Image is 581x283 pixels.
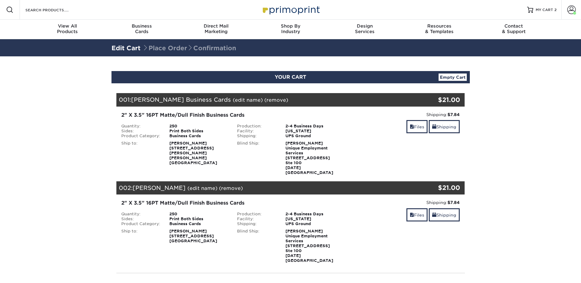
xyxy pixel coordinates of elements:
[179,23,253,29] span: Direct Mail
[402,20,477,39] a: Resources& Templates
[179,23,253,34] div: Marketing
[407,95,460,104] div: $21.00
[477,23,551,29] span: Contact
[117,134,165,138] div: Product Category:
[25,6,85,13] input: SEARCH PRODUCTS.....
[281,221,349,226] div: UPS Ground
[328,23,402,34] div: Services
[30,20,105,39] a: View AllProducts
[165,221,232,226] div: Business Cards
[30,23,105,29] span: View All
[121,199,344,207] div: 2" X 3.5" 16PT Matte/Dull Finish Business Cards
[232,221,281,226] div: Shipping:
[165,124,232,129] div: 250
[353,111,460,118] div: Shipping:
[232,212,281,217] div: Production:
[131,96,231,103] span: [PERSON_NAME] Business Cards
[165,134,232,138] div: Business Cards
[285,229,333,263] strong: [PERSON_NAME] Unique Employment Services [STREET_ADDRESS] Ste 100 [DATE][GEOGRAPHIC_DATA]
[264,97,288,103] a: (remove)
[406,208,428,221] a: Files
[439,74,467,81] a: Empty Cart
[429,120,460,133] a: Shipping
[253,23,328,34] div: Industry
[165,129,232,134] div: Print Both Sides
[402,23,477,34] div: & Templates
[117,124,165,129] div: Quantity:
[117,129,165,134] div: Sides:
[169,229,217,243] strong: [PERSON_NAME] [STREET_ADDRESS] [GEOGRAPHIC_DATA]
[328,20,402,39] a: DesignServices
[447,200,460,205] strong: $7.84
[232,141,281,175] div: Blind Ship:
[142,44,236,52] span: Place Order Confirmation
[104,23,179,29] span: Business
[281,134,349,138] div: UPS Ground
[410,124,414,129] span: files
[260,3,321,16] img: Primoprint
[406,120,428,133] a: Files
[169,141,217,165] strong: [PERSON_NAME] [STREET_ADDRESS][PERSON_NAME] [PERSON_NAME][GEOGRAPHIC_DATA]
[281,129,349,134] div: [US_STATE]
[432,213,436,217] span: shipping
[281,212,349,217] div: 2-4 Business Days
[219,185,243,191] a: (remove)
[179,20,253,39] a: Direct MailMarketing
[117,212,165,217] div: Quantity:
[117,217,165,221] div: Sides:
[232,217,281,221] div: Facility:
[328,23,402,29] span: Design
[429,208,460,221] a: Shipping
[232,124,281,129] div: Production:
[447,112,460,117] strong: $7.84
[233,97,263,103] a: (edit name)
[410,213,414,217] span: files
[121,111,344,119] div: 2" X 3.5" 16PT Matte/Dull Finish Business Cards
[165,217,232,221] div: Print Both Sides
[165,212,232,217] div: 250
[275,74,306,80] span: YOUR CART
[117,221,165,226] div: Product Category:
[104,23,179,34] div: Cards
[232,129,281,134] div: Facility:
[536,7,553,13] span: MY CART
[432,124,436,129] span: shipping
[407,183,460,192] div: $21.00
[281,124,349,129] div: 2-4 Business Days
[402,23,477,29] span: Resources
[30,23,105,34] div: Products
[253,23,328,29] span: Shop By
[111,44,141,52] a: Edit Cart
[253,20,328,39] a: Shop ByIndustry
[117,141,165,165] div: Ship to:
[353,199,460,206] div: Shipping:
[187,185,217,191] a: (edit name)
[477,23,551,34] div: & Support
[104,20,179,39] a: BusinessCards
[232,229,281,263] div: Blind Ship:
[117,229,165,243] div: Ship to:
[116,181,407,195] div: 002:
[232,134,281,138] div: Shipping:
[554,8,556,12] span: 2
[477,20,551,39] a: Contact& Support
[285,141,333,175] strong: [PERSON_NAME] Unique Employment Services [STREET_ADDRESS] Ste 100 [DATE][GEOGRAPHIC_DATA]
[281,217,349,221] div: [US_STATE]
[116,93,407,107] div: 001:
[133,184,186,191] span: [PERSON_NAME]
